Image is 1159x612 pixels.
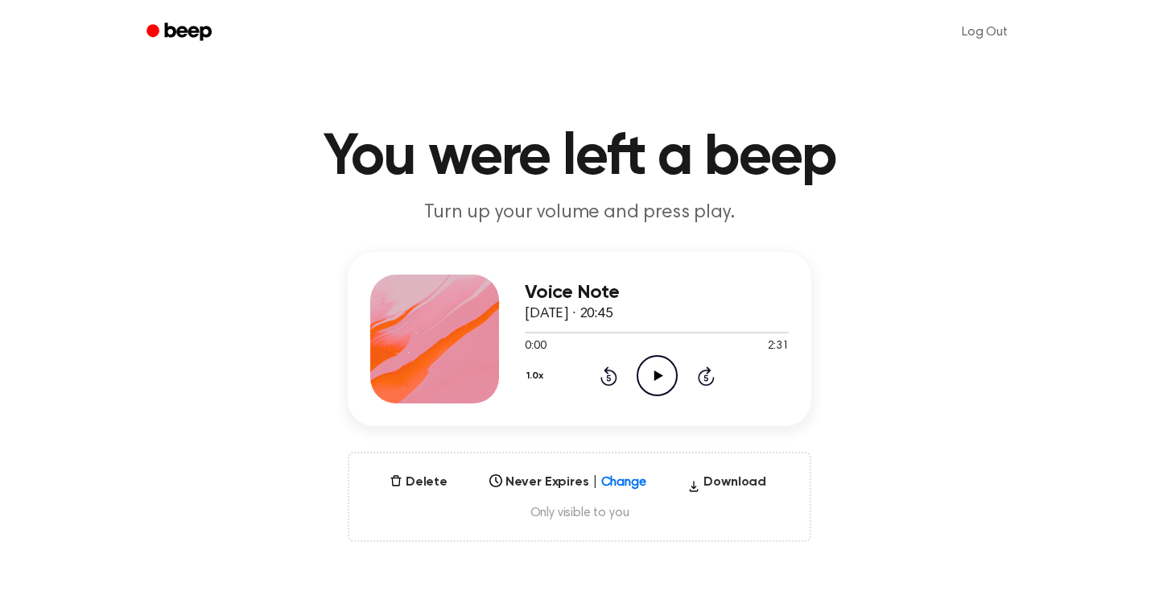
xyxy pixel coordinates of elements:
button: Delete [383,473,454,492]
button: 1.0x [525,362,549,390]
span: Only visible to you [369,505,790,521]
span: 2:31 [768,338,789,355]
a: Log Out [946,13,1024,52]
h1: You were left a beep [167,129,992,187]
a: Beep [135,17,226,48]
span: [DATE] · 20:45 [525,307,613,321]
button: Download [681,473,773,498]
p: Turn up your volume and press play. [270,200,889,226]
h3: Voice Note [525,282,789,304]
span: 0:00 [525,338,546,355]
